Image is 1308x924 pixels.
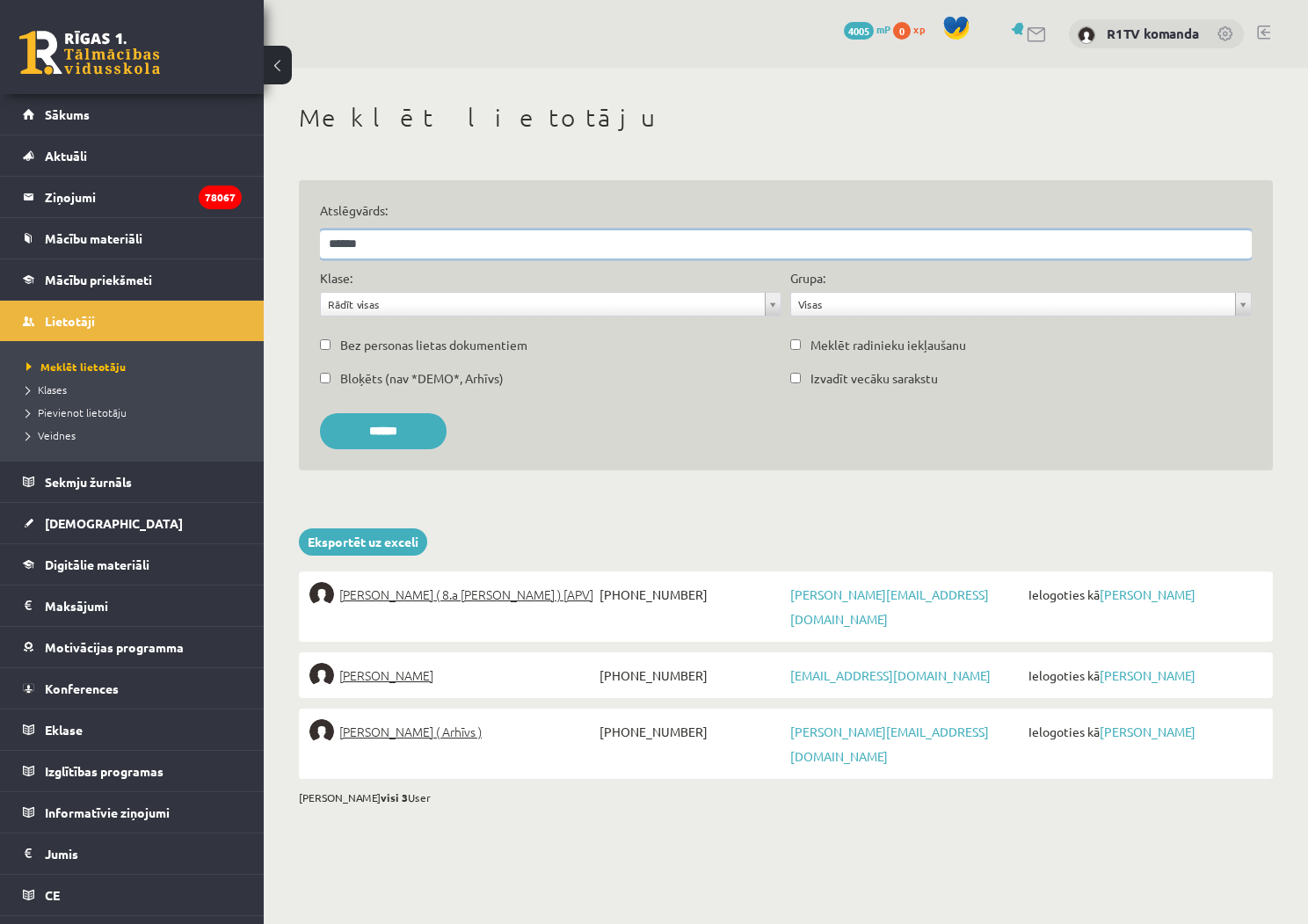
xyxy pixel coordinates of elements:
i: 78067 [199,186,242,209]
label: Klase: [320,269,352,287]
span: 4005 [844,22,874,40]
label: Meklēt radinieku iekļaušanu [810,336,966,354]
a: [DEMOGRAPHIC_DATA] [23,503,242,543]
a: [PERSON_NAME] ( 8.a [PERSON_NAME] ) [APV] [309,582,595,607]
span: Meklēt lietotāju [26,360,126,374]
span: Sākums [45,106,90,122]
a: Pievienot lietotāju [26,404,246,420]
a: Meklēt lietotāju [26,359,246,375]
a: 4005 mP [844,22,890,36]
span: Sekmju žurnāls [45,474,132,490]
span: [PERSON_NAME] [339,663,433,688]
span: Klases [26,382,67,397]
span: 0 [893,22,911,40]
span: Ielogoties kā [1024,663,1262,688]
a: Konferences [23,668,242,709]
span: Jumis [45,846,78,862]
span: Izglītības programas [45,763,163,779]
img: Marta Grāve [309,582,334,607]
span: Mācību materiāli [45,230,142,246]
a: [PERSON_NAME] ( Arhīvs ) [309,719,595,744]
label: Bez personas lietas dokumentiem [340,336,527,354]
div: [PERSON_NAME] User [299,789,1273,805]
a: Digitālie materiāli [23,544,242,585]
a: Rīgas 1. Tālmācības vidusskola [19,31,160,75]
span: mP [876,22,890,36]
span: [DEMOGRAPHIC_DATA] [45,515,183,531]
span: Rādīt visas [328,293,758,316]
a: [PERSON_NAME] [1100,724,1195,739]
a: Sākums [23,94,242,135]
legend: Maksājumi [45,586,242,626]
span: xp [913,22,925,36]
a: R1TV komanda [1107,25,1199,42]
a: Jumis [23,833,242,874]
span: [PHONE_NUMBER] [595,663,786,688]
span: Lietotāji [45,313,95,329]
a: Motivācijas programma [23,627,242,667]
a: Ziņojumi78067 [23,177,242,217]
b: visi 3 [381,790,408,804]
img: Arvis Krasnais [309,719,334,744]
a: [EMAIL_ADDRESS][DOMAIN_NAME] [790,667,991,683]
a: [PERSON_NAME] [1100,667,1195,683]
a: Klases [26,382,246,397]
a: Maksājumi [23,586,242,626]
a: [PERSON_NAME][EMAIL_ADDRESS][DOMAIN_NAME] [790,586,989,627]
a: Sekmju žurnāls [23,462,242,502]
span: Ielogoties kā [1024,719,1262,744]
a: Eklase [23,709,242,750]
label: Bloķēts (nav *DEMO*, Arhīvs) [340,369,504,388]
span: Ielogoties kā [1024,582,1262,607]
a: [PERSON_NAME] [1100,586,1195,602]
a: [PERSON_NAME] [309,663,595,688]
a: Veidnes [26,427,246,443]
a: [PERSON_NAME][EMAIL_ADDRESS][DOMAIN_NAME] [790,724,989,764]
span: CE [45,887,60,903]
a: Mācību priekšmeti [23,259,242,300]
span: Eklase [45,722,83,738]
span: Pievienot lietotāju [26,405,127,419]
a: Visas [791,293,1251,316]
span: [PHONE_NUMBER] [595,582,786,607]
span: [PERSON_NAME] ( Arhīvs ) [339,719,482,744]
a: Rādīt visas [321,293,781,316]
span: Konferences [45,680,119,696]
a: CE [23,875,242,915]
a: Eksportēt uz exceli [299,528,427,556]
span: Aktuāli [45,148,87,164]
legend: Ziņojumi [45,177,242,217]
span: Veidnes [26,428,76,442]
span: Motivācijas programma [45,639,184,655]
span: [PHONE_NUMBER] [595,719,786,744]
a: Izglītības programas [23,751,242,791]
h1: Meklēt lietotāju [299,103,1273,133]
span: [PERSON_NAME] ( 8.a [PERSON_NAME] ) [APV] [339,582,593,607]
img: Sanita Kamkovska [309,663,334,688]
span: Mācību priekšmeti [45,272,152,287]
a: Mācību materiāli [23,218,242,258]
a: Informatīvie ziņojumi [23,792,242,833]
a: 0 xp [893,22,934,36]
span: Informatīvie ziņojumi [45,804,170,820]
label: Izvadīt vecāku sarakstu [810,369,938,388]
label: Grupa: [790,269,825,287]
a: Aktuāli [23,135,242,176]
span: Digitālie materiāli [45,557,149,572]
label: Atslēgvārds: [320,201,1252,220]
a: Lietotāji [23,301,242,341]
img: R1TV komanda [1078,26,1095,44]
span: Visas [798,293,1228,316]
